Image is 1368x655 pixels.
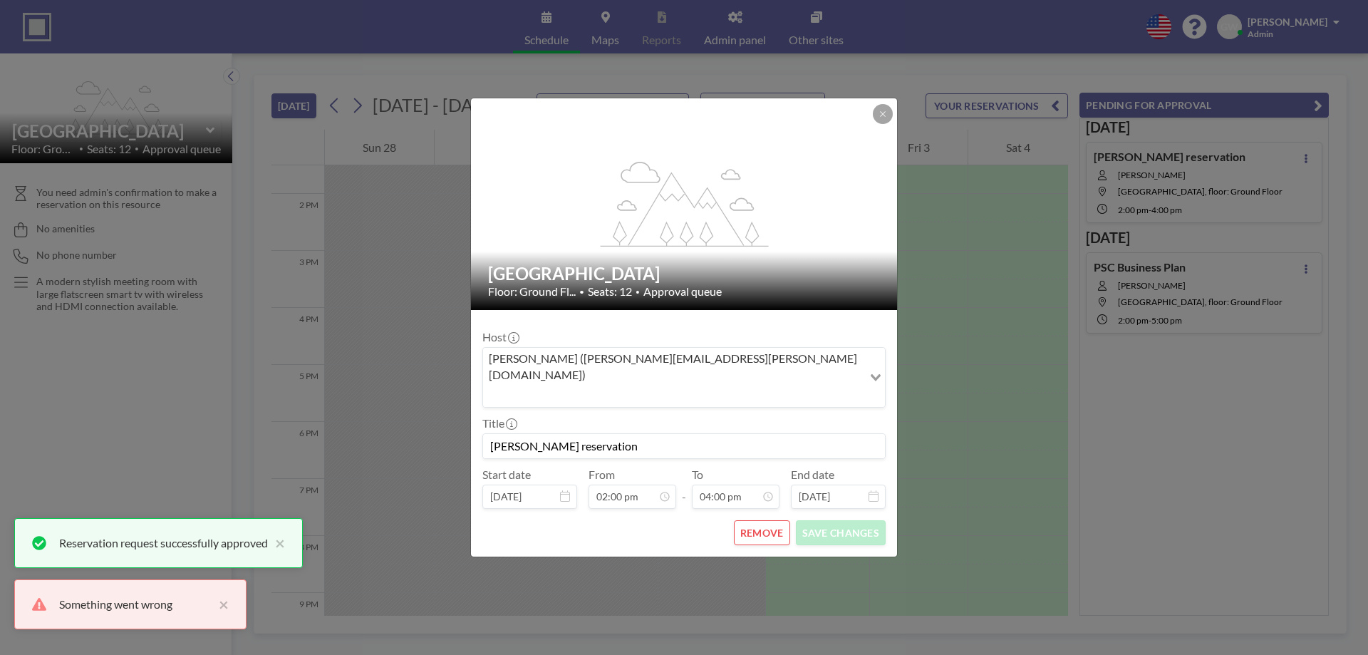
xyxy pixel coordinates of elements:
button: REMOVE [734,520,790,545]
button: close [212,596,229,613]
span: Approval queue [643,284,722,299]
button: close [268,535,285,552]
span: Seats: 12 [588,284,632,299]
button: SAVE CHANGES [796,520,886,545]
label: Title [482,416,516,430]
label: Host [482,330,518,344]
label: End date [791,468,834,482]
span: • [579,287,584,297]
input: (No title) [483,434,885,458]
label: Start date [482,468,531,482]
g: flex-grow: 1.2; [601,160,769,246]
span: [PERSON_NAME] ([PERSON_NAME][EMAIL_ADDRESS][PERSON_NAME][DOMAIN_NAME]) [486,351,860,383]
div: Search for option [483,348,885,407]
div: Reservation request successfully approved [59,535,268,552]
span: Floor: Ground Fl... [488,284,576,299]
label: To [692,468,703,482]
h2: [GEOGRAPHIC_DATA] [488,263,881,284]
input: Search for option [484,386,861,404]
label: From [589,468,615,482]
div: Something went wrong [59,596,212,613]
span: - [682,473,686,504]
span: • [636,287,640,296]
